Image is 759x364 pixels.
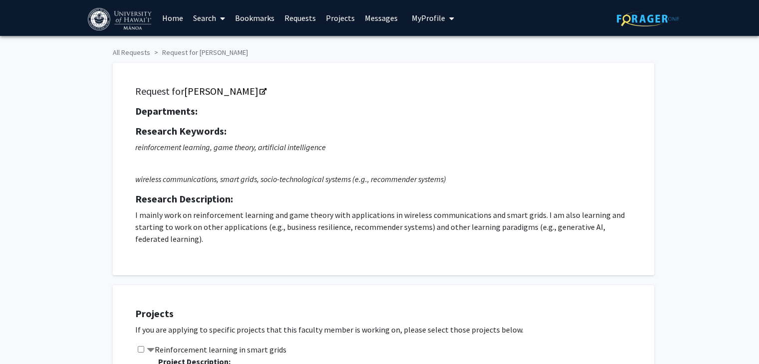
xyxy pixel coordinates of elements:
p: If you are applying to specific projects that this faculty member is working on, please select th... [135,324,644,336]
img: University of Hawaiʻi at Mānoa Logo [88,8,154,30]
a: Projects [321,0,360,35]
a: Opens in a new tab [184,85,265,97]
img: ForagerOne Logo [617,11,679,26]
strong: Projects [135,307,174,320]
span: My Profile [412,13,445,23]
p: reinforcement learning, game theory, artificial intelligence [135,141,632,153]
a: Requests [279,0,321,35]
a: Home [157,0,188,35]
a: Messages [360,0,403,35]
li: Request for [PERSON_NAME] [150,47,248,58]
strong: Research Keywords: [135,125,227,137]
strong: Research Description: [135,192,233,205]
a: All Requests [113,48,150,57]
label: Reinforcement learning in smart grids [147,344,286,356]
p: wireless communications, smart grids, socio-technological systems (e.g., recommender systems) [135,173,632,185]
a: Search [188,0,230,35]
p: I mainly work on reinforcement learning and game theory with applications in wireless communicati... [135,209,632,245]
ol: breadcrumb [113,43,647,58]
a: Bookmarks [230,0,279,35]
strong: Departments: [135,105,198,117]
iframe: Chat [7,319,42,357]
h5: Request for [135,85,632,97]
